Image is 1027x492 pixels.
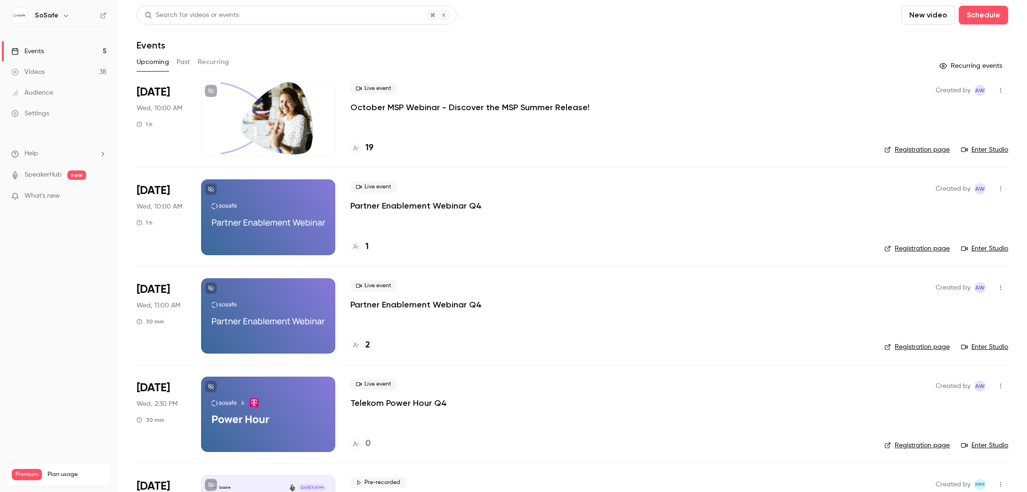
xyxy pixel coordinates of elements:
[11,109,49,118] div: Settings
[350,241,369,253] a: 1
[177,55,190,70] button: Past
[974,380,986,392] span: Alexandra Wasilewski
[350,102,590,113] a: October MSP Webinar - Discover the MSP Summer Release!
[961,342,1008,352] a: Enter Studio
[137,85,170,100] span: [DATE]
[884,441,950,450] a: Registration page
[137,40,165,51] h1: Events
[350,437,371,450] a: 0
[137,183,170,198] span: [DATE]
[974,282,986,293] span: Alexandra Wasilewski
[974,85,986,96] span: Alexandra Wasilewski
[350,339,370,352] a: 2
[936,85,970,96] span: Created by
[350,181,397,193] span: Live event
[24,170,62,180] a: SpeakerHub
[365,339,370,352] h4: 2
[975,183,985,194] span: AW
[350,379,397,390] span: Live event
[884,145,950,154] a: Registration page
[11,67,45,77] div: Videos
[975,85,985,96] span: AW
[974,183,986,194] span: Alexandra Wasilewski
[974,479,986,490] span: Max Mertznich
[12,469,42,480] span: Premium
[11,47,44,56] div: Events
[12,8,27,23] img: SoSafe
[350,200,482,211] a: Partner Enablement Webinar Q4
[350,397,447,409] a: Telekom Power Hour Q4
[961,441,1008,450] a: Enter Studio
[901,6,955,24] button: New video
[961,244,1008,253] a: Enter Studio
[95,192,106,201] iframe: Noticeable Trigger
[137,380,170,395] span: [DATE]
[67,170,86,180] span: new
[137,202,182,211] span: Wed, 10:00 AM
[936,282,970,293] span: Created by
[975,282,985,293] span: AW
[884,244,950,253] a: Registration page
[137,104,182,113] span: Wed, 10:00 AM
[137,318,164,325] div: 30 min
[137,179,186,255] div: Nov 12 Wed, 10:00 AM (Europe/Berlin)
[137,219,153,226] div: 1 h
[198,55,229,70] button: Recurring
[219,485,231,490] p: SoSafe
[137,55,169,70] button: Upcoming
[350,280,397,291] span: Live event
[137,278,186,354] div: Nov 12 Wed, 11:00 AM (Europe/Berlin)
[959,6,1008,24] button: Schedule
[975,380,985,392] span: AW
[935,58,1008,73] button: Recurring events
[936,183,970,194] span: Created by
[137,377,186,452] div: Nov 12 Wed, 2:30 PM (Europe/Berlin)
[350,83,397,94] span: Live event
[289,484,296,491] img: Jacqueline Jayne
[975,479,985,490] span: MM
[11,88,53,97] div: Audience
[137,282,170,297] span: [DATE]
[35,11,58,20] h6: SoSafe
[145,10,239,20] div: Search for videos or events
[350,142,373,154] a: 19
[298,484,326,491] span: [DATE] 11:30 PM
[11,149,106,159] li: help-dropdown-opener
[137,121,153,128] div: 1 h
[350,299,482,310] a: Partner Enablement Webinar Q4
[884,342,950,352] a: Registration page
[365,241,369,253] h4: 1
[936,479,970,490] span: Created by
[48,471,106,478] span: Plan usage
[137,416,164,424] div: 30 min
[365,142,373,154] h4: 19
[137,301,180,310] span: Wed, 11:00 AM
[24,191,60,201] span: What's new
[137,399,178,409] span: Wed, 2:30 PM
[24,149,38,159] span: Help
[350,477,406,488] span: Pre-recorded
[365,437,371,450] h4: 0
[961,145,1008,154] a: Enter Studio
[137,81,186,156] div: Oct 15 Wed, 10:00 AM (Europe/Berlin)
[936,380,970,392] span: Created by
